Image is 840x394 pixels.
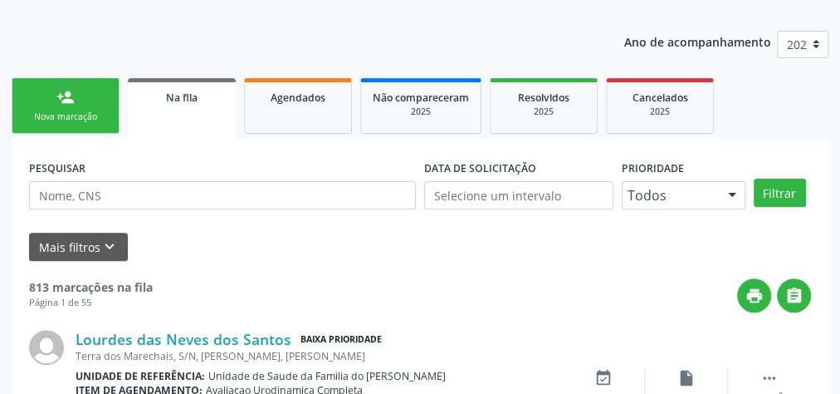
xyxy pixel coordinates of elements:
strong: 813 marcações na fila [29,279,153,295]
div: Terra dos Marechais, S/N, [PERSON_NAME], [PERSON_NAME] [76,349,562,363]
i:  [785,287,803,305]
button: Mais filtroskeyboard_arrow_down [29,233,128,262]
button:  [777,278,811,313]
span: Agendados [271,91,325,105]
i: print [745,287,764,305]
i:  [760,369,779,387]
b: Unidade de referência: [76,369,205,383]
input: Nome, CNS [29,181,416,209]
span: Na fila [166,91,198,105]
span: Unidade de Saude da Familia do [PERSON_NAME] [208,369,446,383]
div: 2025 [373,106,469,118]
div: 2025 [502,106,585,118]
img: img [29,330,64,365]
button: print [737,278,771,313]
i: insert_drive_file [677,369,696,387]
span: Baixa Prioridade [297,331,385,348]
i: keyboard_arrow_down [100,238,119,256]
a: Lourdes das Neves dos Santos [76,330,291,348]
div: person_add [56,88,75,106]
span: Cancelados [632,91,688,105]
button: Filtrar [754,179,806,207]
span: Resolvidos [518,91,569,105]
p: Ano de acompanhamento [624,31,771,52]
label: DATA DE SOLICITAÇÃO [424,155,536,181]
input: Selecione um intervalo [424,181,613,209]
div: Nova marcação [24,111,107,123]
i: event_available [594,369,613,387]
label: Prioridade [622,155,684,181]
div: 2025 [618,106,701,118]
span: Não compareceram [373,91,469,105]
div: Página 1 de 55 [29,296,153,310]
label: PESQUISAR [29,155,85,181]
span: Todos [628,187,711,204]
